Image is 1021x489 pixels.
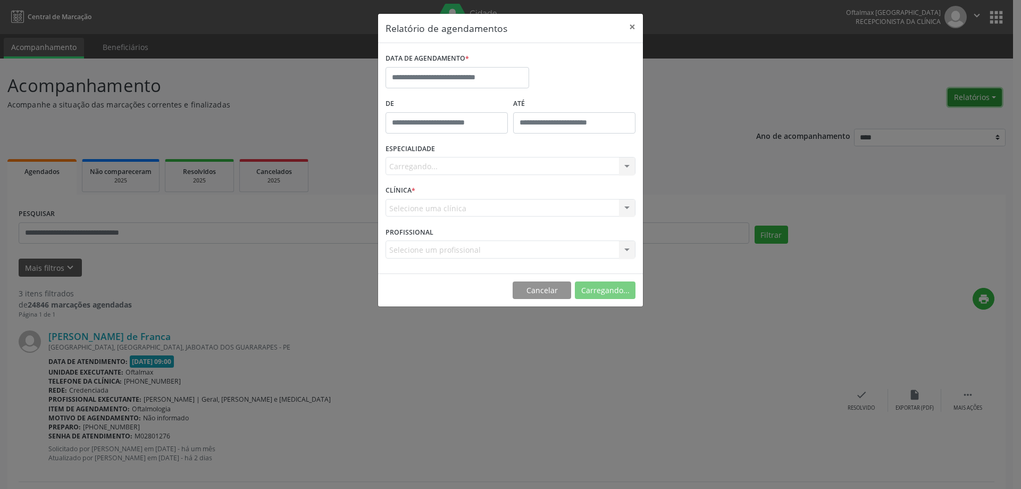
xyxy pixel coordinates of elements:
[386,51,469,67] label: DATA DE AGENDAMENTO
[386,141,435,158] label: ESPECIALIDADE
[386,96,508,112] label: De
[513,281,571,300] button: Cancelar
[386,224,433,241] label: PROFISSIONAL
[513,96,635,112] label: ATÉ
[575,281,635,300] button: Carregando...
[386,183,415,199] label: CLÍNICA
[622,14,643,40] button: Close
[386,21,507,35] h5: Relatório de agendamentos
